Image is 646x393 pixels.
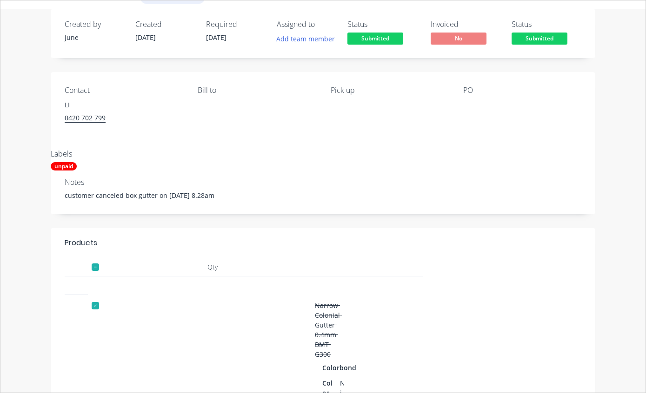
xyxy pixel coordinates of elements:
div: Created [135,20,191,29]
div: LI0420 702 799 [65,98,183,128]
div: unpaid [51,162,77,170]
div: Bill to [198,86,316,95]
div: Pick up [331,86,449,95]
span: Submitted [347,33,403,44]
div: Contact [65,86,183,95]
div: Status [512,20,581,29]
span: Narrow Colonial Gutter 0.4mm BMT G300 [315,301,342,359]
div: Created by [65,20,120,29]
div: Labels [51,150,269,158]
div: Status [347,20,403,29]
button: Add team member [277,33,340,45]
span: [DATE] [206,33,226,42]
div: Products [65,237,97,249]
div: Qty [113,258,311,276]
div: Notes [65,178,581,187]
div: June [65,33,120,42]
span: [DATE] [135,33,156,42]
button: Submitted [347,33,403,46]
div: Colorbond [322,361,360,374]
div: customer canceled box gutter on [DATE] 8.28am [65,190,581,200]
div: LI [65,98,183,111]
button: Submitted [512,33,567,46]
span: No [431,33,486,44]
button: Add team member [272,33,340,45]
div: PO [463,86,581,95]
div: Invoiced [431,20,500,29]
div: Required [206,20,262,29]
div: Assigned to [277,20,333,29]
span: Submitted [512,33,567,44]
